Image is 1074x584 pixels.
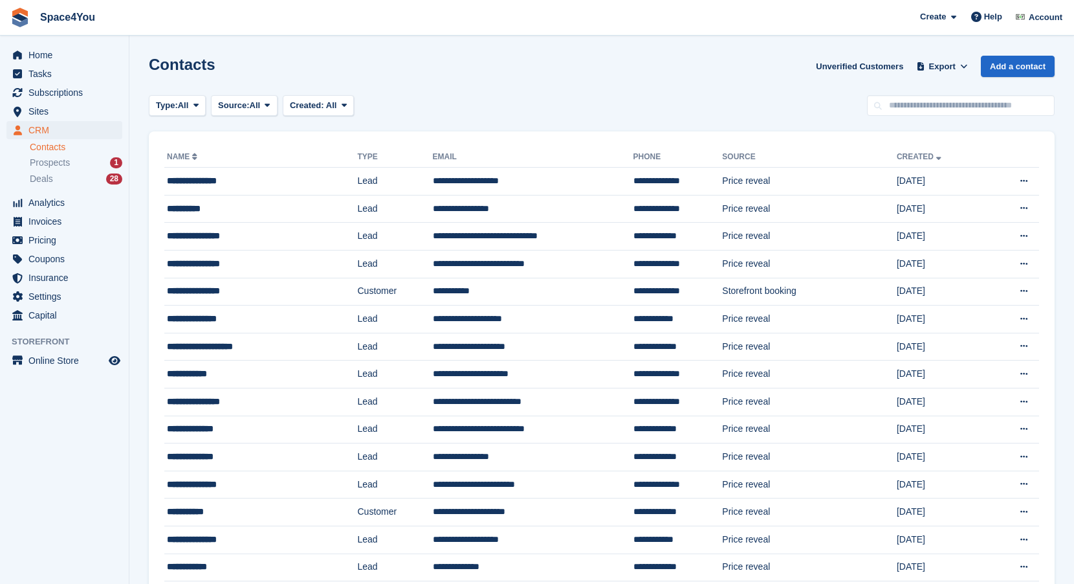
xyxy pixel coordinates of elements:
[358,526,433,554] td: Lead
[722,388,897,416] td: Price reveal
[920,10,946,23] span: Create
[722,250,897,278] td: Price reveal
[433,147,633,168] th: Email
[250,99,261,112] span: All
[358,416,433,444] td: Lead
[897,499,987,526] td: [DATE]
[722,444,897,471] td: Price reveal
[10,8,30,27] img: stora-icon-8386f47178a22dfd0bd8f6a31ec36ba5ce8667c1dd55bd0f319d3a0aa187defe.svg
[897,168,987,196] td: [DATE]
[28,65,106,83] span: Tasks
[211,95,278,117] button: Source: All
[6,306,122,324] a: menu
[633,147,723,168] th: Phone
[722,526,897,554] td: Price reveal
[28,121,106,139] span: CRM
[6,250,122,268] a: menu
[149,56,215,73] h1: Contacts
[984,10,1002,23] span: Help
[897,416,987,444] td: [DATE]
[28,194,106,212] span: Analytics
[326,100,337,110] span: All
[167,152,200,161] a: Name
[358,168,433,196] td: Lead
[6,121,122,139] a: menu
[28,306,106,324] span: Capital
[929,60,956,73] span: Export
[28,46,106,64] span: Home
[897,278,987,306] td: [DATE]
[178,99,189,112] span: All
[897,333,987,361] td: [DATE]
[722,333,897,361] td: Price reveal
[28,212,106,230] span: Invoices
[811,56,908,77] a: Unverified Customers
[358,278,433,306] td: Customer
[28,102,106,120] span: Sites
[358,195,433,223] td: Lead
[106,174,122,185] div: 28
[358,361,433,388] td: Lead
[28,287,106,306] span: Settings
[897,361,987,388] td: [DATE]
[283,95,354,117] button: Created: All
[722,361,897,388] td: Price reveal
[722,278,897,306] td: Storefront booking
[897,388,987,416] td: [DATE]
[28,269,106,287] span: Insurance
[358,147,433,168] th: Type
[6,269,122,287] a: menu
[30,156,122,170] a: Prospects 1
[897,195,987,223] td: [DATE]
[914,56,970,77] button: Export
[6,212,122,230] a: menu
[722,306,897,333] td: Price reveal
[897,223,987,251] td: [DATE]
[897,444,987,471] td: [DATE]
[156,99,178,112] span: Type:
[358,499,433,526] td: Customer
[358,250,433,278] td: Lead
[30,172,122,186] a: Deals 28
[358,471,433,499] td: Lead
[897,526,987,554] td: [DATE]
[28,352,106,370] span: Online Store
[107,353,122,368] a: Preview store
[358,554,433,581] td: Lead
[722,416,897,444] td: Price reveal
[1014,10,1027,23] img: Finn-Kristof Kausch
[6,46,122,64] a: menu
[722,554,897,581] td: Price reveal
[897,306,987,333] td: [DATE]
[35,6,100,28] a: Space4You
[290,100,324,110] span: Created:
[1029,11,1062,24] span: Account
[12,335,129,348] span: Storefront
[358,444,433,471] td: Lead
[28,250,106,268] span: Coupons
[358,306,433,333] td: Lead
[897,250,987,278] td: [DATE]
[30,173,53,185] span: Deals
[722,223,897,251] td: Price reveal
[897,152,944,161] a: Created
[722,195,897,223] td: Price reveal
[722,471,897,499] td: Price reveal
[6,84,122,102] a: menu
[722,499,897,526] td: Price reveal
[981,56,1055,77] a: Add a contact
[110,157,122,168] div: 1
[358,223,433,251] td: Lead
[6,65,122,83] a: menu
[218,99,249,112] span: Source:
[6,352,122,370] a: menu
[722,168,897,196] td: Price reveal
[6,102,122,120] a: menu
[30,157,70,169] span: Prospects
[897,554,987,581] td: [DATE]
[30,141,122,153] a: Contacts
[358,333,433,361] td: Lead
[6,194,122,212] a: menu
[358,388,433,416] td: Lead
[28,231,106,249] span: Pricing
